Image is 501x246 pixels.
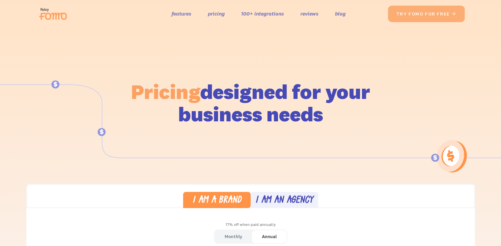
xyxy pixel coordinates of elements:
[131,80,371,125] h1: designed for your business needs
[26,220,475,230] div: 17% off when paid annually
[300,9,319,18] a: reviews
[335,9,346,18] a: blog
[241,9,284,18] a: 100+ integrations
[192,196,241,205] div: I am a brand
[208,9,225,18] a: pricing
[172,9,191,18] a: features
[262,232,277,241] div: Annual
[131,79,200,104] span: Pricing
[388,6,465,22] a: try fomo for free
[225,232,242,241] div: Monthly
[255,196,313,205] div: I am an agency
[451,11,457,17] span: 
